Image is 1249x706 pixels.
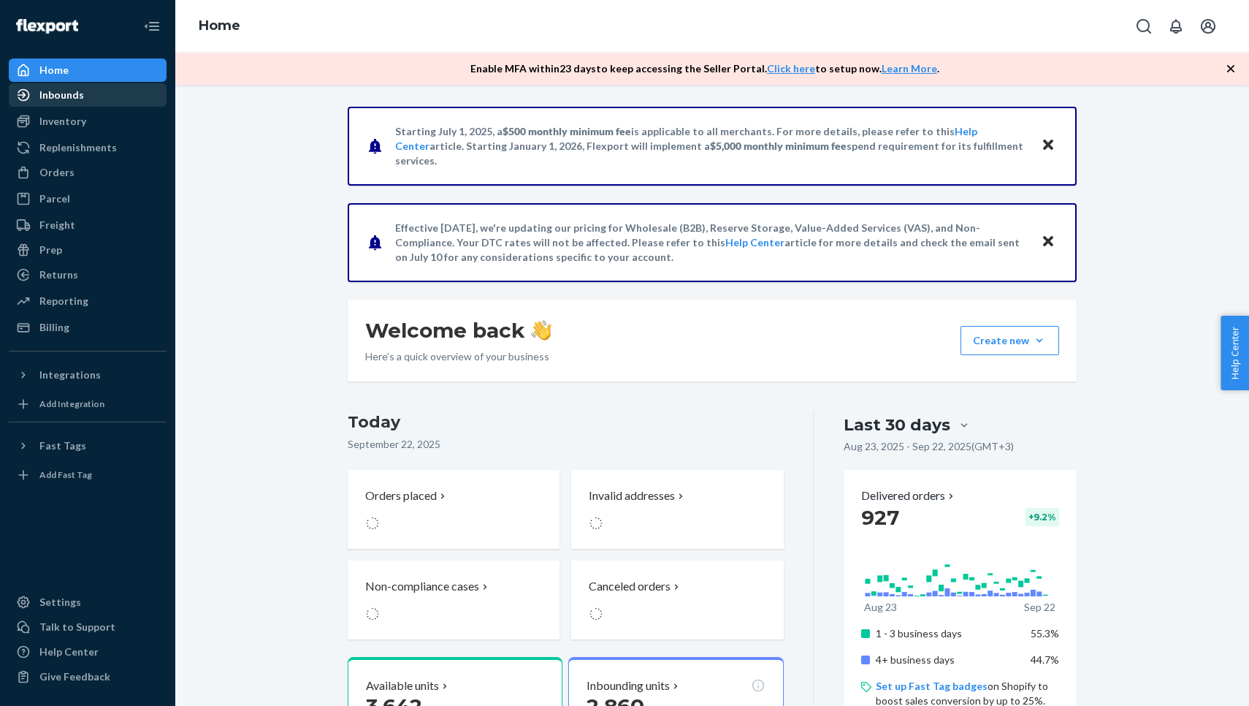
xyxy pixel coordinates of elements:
[531,320,551,341] img: hand-wave emoji
[39,595,81,610] div: Settings
[39,140,117,155] div: Replenishments
[844,439,1014,454] p: Aug 23, 2025 - Sep 22, 2025 ( GMT+3 )
[1031,627,1059,639] span: 55.3%
[571,561,783,639] button: Canceled orders
[1031,653,1059,666] span: 44.7%
[365,578,479,595] p: Non-compliance cases
[39,114,86,129] div: Inventory
[365,349,551,364] p: Here’s a quick overview of your business
[9,463,167,487] a: Add Fast Tag
[9,263,167,286] a: Returns
[9,434,167,458] button: Fast Tags
[348,411,784,434] h3: Today
[9,213,167,237] a: Freight
[39,439,86,453] div: Fast Tags
[9,316,167,339] a: Billing
[9,83,167,107] a: Inbounds
[39,320,69,335] div: Billing
[9,58,167,82] a: Home
[137,12,167,41] button: Close Navigation
[1221,316,1249,390] button: Help Center
[876,653,1020,667] p: 4+ business days
[39,368,101,382] div: Integrations
[9,187,167,210] a: Parcel
[1129,12,1158,41] button: Open Search Box
[199,18,240,34] a: Home
[39,398,104,410] div: Add Integration
[39,267,78,282] div: Returns
[39,88,84,102] div: Inbounds
[1039,135,1058,156] button: Close
[39,645,99,659] div: Help Center
[589,487,675,504] p: Invalid addresses
[39,191,70,206] div: Parcel
[861,505,899,530] span: 927
[39,468,92,481] div: Add Fast Tag
[725,236,784,248] a: Help Center
[876,680,988,692] a: Set up Fast Tag badges
[710,140,847,152] span: $5,000 monthly minimum fee
[1024,600,1055,615] p: Sep 22
[365,487,437,504] p: Orders placed
[9,363,167,387] button: Integrations
[39,218,75,232] div: Freight
[503,125,631,137] span: $500 monthly minimum fee
[1193,12,1223,41] button: Open account menu
[39,669,110,684] div: Give Feedback
[882,62,937,75] a: Learn More
[348,561,559,639] button: Non-compliance cases
[187,5,252,48] ol: breadcrumbs
[9,640,167,664] a: Help Center
[960,326,1059,355] button: Create new
[365,317,551,343] h1: Welcome back
[348,437,784,452] p: September 22, 2025
[348,470,559,549] button: Orders placed
[9,289,167,313] a: Reporting
[9,665,167,688] button: Give Feedback
[861,487,957,504] button: Delivered orders
[876,626,1020,641] p: 1 - 3 business days
[39,243,62,257] div: Prep
[16,19,78,34] img: Flexport logo
[571,470,783,549] button: Invalid addresses
[9,615,167,639] button: Talk to Support
[1025,508,1059,526] div: + 9.2 %
[39,294,88,308] div: Reporting
[864,600,897,615] p: Aug 23
[39,63,69,77] div: Home
[767,62,815,75] a: Click here
[31,10,83,23] span: Support
[395,124,1027,168] p: Starting July 1, 2025, a is applicable to all merchants. For more details, please refer to this a...
[9,161,167,184] a: Orders
[39,165,75,180] div: Orders
[39,620,115,634] div: Talk to Support
[366,677,439,694] p: Available units
[844,414,950,436] div: Last 30 days
[395,221,1027,265] p: Effective [DATE], we're updating our pricing for Wholesale (B2B), Reserve Storage, Value-Added Se...
[9,238,167,262] a: Prep
[9,591,167,614] a: Settings
[589,578,671,595] p: Canceled orders
[587,677,670,694] p: Inbounding units
[1161,12,1191,41] button: Open notifications
[1039,232,1058,253] button: Close
[9,136,167,159] a: Replenishments
[470,61,939,76] p: Enable MFA within 23 days to keep accessing the Seller Portal. to setup now. .
[9,392,167,416] a: Add Integration
[9,110,167,133] a: Inventory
